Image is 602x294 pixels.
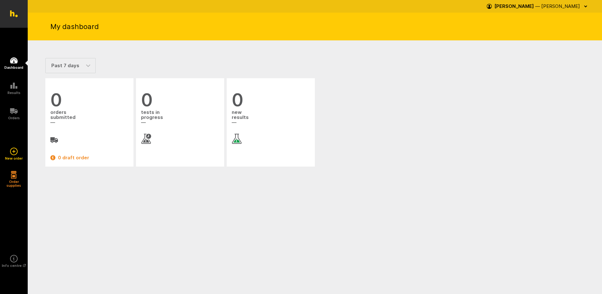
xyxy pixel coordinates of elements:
button: [PERSON_NAME] — [PERSON_NAME] [487,1,589,11]
span: tests in progress [141,109,219,126]
a: 0 orderssubmitted [50,91,128,144]
h5: Orders [8,116,20,120]
span: 0 [50,91,128,109]
strong: [PERSON_NAME] [494,3,534,9]
span: orders submitted [50,109,128,126]
span: 0 [141,91,219,109]
h5: Info centre [2,264,26,268]
h1: My dashboard [50,22,99,31]
span: new results [232,109,310,126]
a: 0 tests inprogress [141,91,219,144]
a: 0 draft order [50,154,128,162]
h5: Dashboard [4,66,23,69]
span: — [PERSON_NAME] [535,3,580,9]
a: 0 newresults [232,91,310,144]
span: 0 [232,91,310,109]
h5: Results [8,91,20,95]
h5: Order supplies [4,180,23,187]
h5: New order [5,156,23,160]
